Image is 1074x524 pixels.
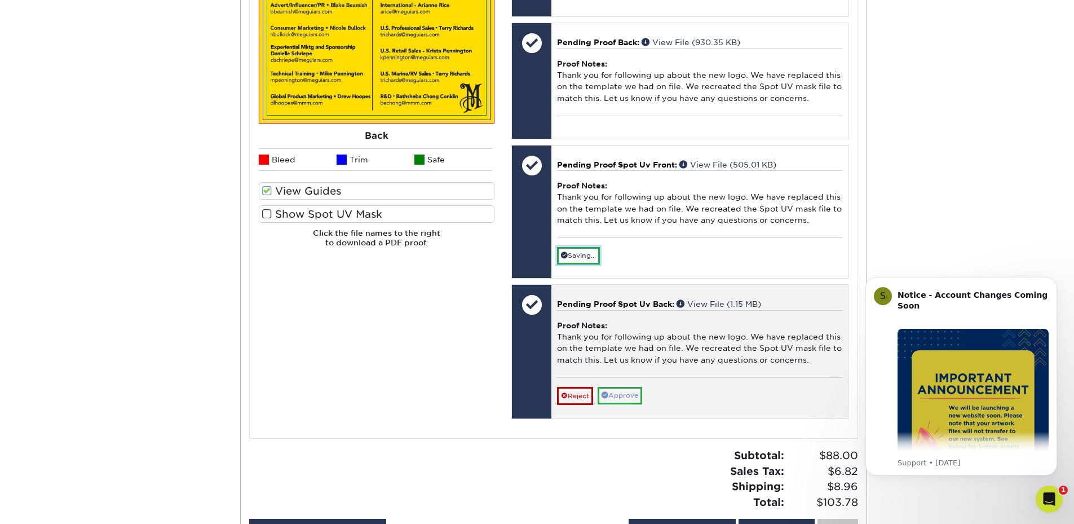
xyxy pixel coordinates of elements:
span: 1 [1059,486,1068,495]
span: $6.82 [788,464,858,479]
iframe: Intercom live chat [1036,486,1063,513]
div: Thank you for following up about the new logo. We have replaced this on the template we had on fi... [557,310,842,377]
span: $8.96 [788,479,858,495]
a: Saving... [557,247,600,265]
label: View Guides [259,182,494,200]
span: $103.78 [788,495,858,510]
li: Safe [414,148,492,171]
li: Bleed [259,148,337,171]
span: $88.00 [788,448,858,464]
div: Thank you for following up about the new logo. We have replaced this on the template we had on fi... [557,170,842,237]
strong: Shipping: [732,480,784,492]
label: Show Spot UV Mask [259,205,494,223]
strong: Proof Notes: [557,59,607,68]
strong: Subtotal: [734,449,784,461]
span: Pending Proof Spot Uv Back: [557,300,674,309]
iframe: Intercom notifications message [848,260,1074,494]
strong: Proof Notes: [557,181,607,190]
strong: Sales Tax: [730,465,784,477]
a: View File (930.35 KB) [642,38,740,47]
iframe: Google Customer Reviews [3,490,96,520]
strong: Proof Notes: [557,321,607,330]
span: Pending Proof Spot Uv Front: [557,160,677,169]
strong: Total: [753,496,784,508]
a: View File (1.15 MB) [677,300,761,309]
a: Reject [557,387,593,405]
li: Trim [337,148,414,171]
div: Back [259,124,494,148]
div: Thank you for following up about the new logo. We have replaced this on the template we had on fi... [557,49,842,116]
h6: Click the file names to the right to download a PDF proof. [259,228,494,256]
a: View File (505.01 KB) [679,160,776,169]
span: Pending Proof Back: [557,38,639,47]
a: Approve [598,387,642,404]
